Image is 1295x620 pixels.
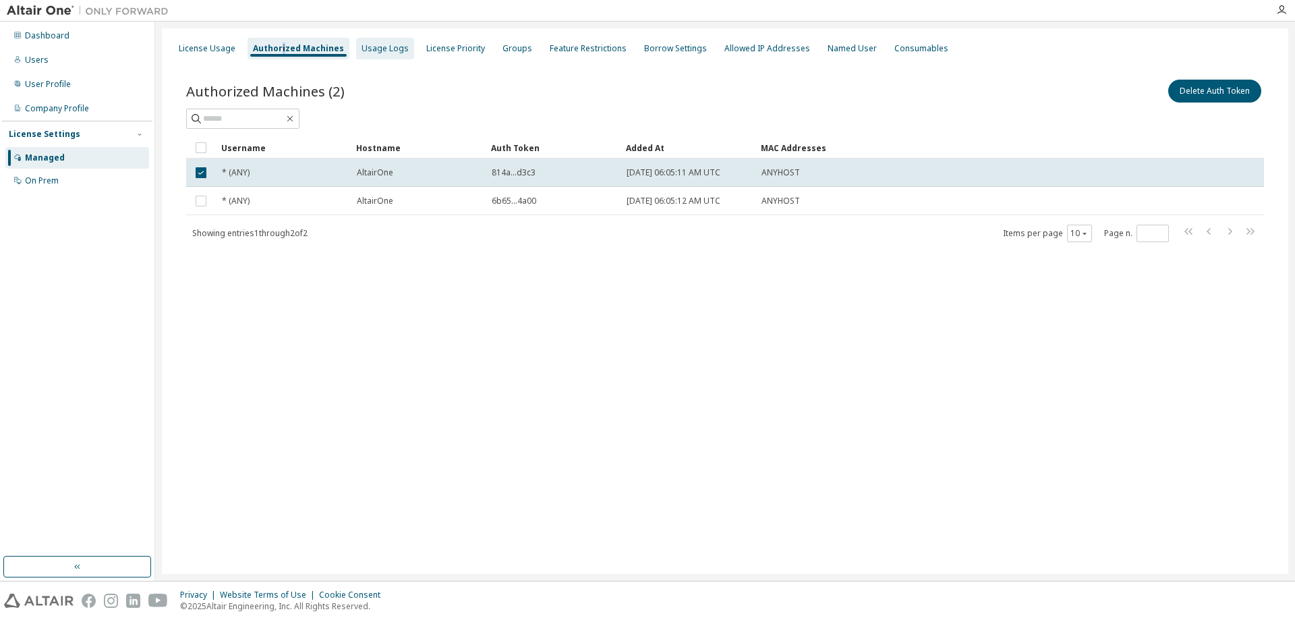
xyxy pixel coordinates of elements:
[644,43,707,54] div: Borrow Settings
[1104,225,1169,242] span: Page n.
[627,196,720,206] span: [DATE] 06:05:12 AM UTC
[4,594,74,608] img: altair_logo.svg
[25,103,89,114] div: Company Profile
[627,167,720,178] span: [DATE] 06:05:11 AM UTC
[222,196,250,206] span: * (ANY)
[186,82,345,101] span: Authorized Machines (2)
[25,79,71,90] div: User Profile
[761,196,800,206] span: ANYHOST
[7,4,175,18] img: Altair One
[362,43,409,54] div: Usage Logs
[222,167,250,178] span: * (ANY)
[180,600,388,612] p: © 2025 Altair Engineering, Inc. All Rights Reserved.
[550,43,627,54] div: Feature Restrictions
[828,43,877,54] div: Named User
[221,137,345,159] div: Username
[179,43,235,54] div: License Usage
[9,129,80,140] div: License Settings
[426,43,485,54] div: License Priority
[192,227,308,239] span: Showing entries 1 through 2 of 2
[319,590,388,600] div: Cookie Consent
[761,137,1122,159] div: MAC Addresses
[502,43,532,54] div: Groups
[1003,225,1092,242] span: Items per page
[25,152,65,163] div: Managed
[357,196,393,206] span: AltairOne
[82,594,96,608] img: facebook.svg
[491,137,615,159] div: Auth Token
[220,590,319,600] div: Website Terms of Use
[492,167,536,178] span: 814a...d3c3
[148,594,168,608] img: youtube.svg
[357,167,393,178] span: AltairOne
[356,137,480,159] div: Hostname
[724,43,810,54] div: Allowed IP Addresses
[894,43,948,54] div: Consumables
[253,43,344,54] div: Authorized Machines
[25,175,59,186] div: On Prem
[1070,228,1089,239] button: 10
[25,30,69,41] div: Dashboard
[492,196,536,206] span: 6b65...4a00
[626,137,750,159] div: Added At
[761,167,800,178] span: ANYHOST
[1168,80,1261,103] button: Delete Auth Token
[104,594,118,608] img: instagram.svg
[180,590,220,600] div: Privacy
[25,55,49,65] div: Users
[126,594,140,608] img: linkedin.svg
